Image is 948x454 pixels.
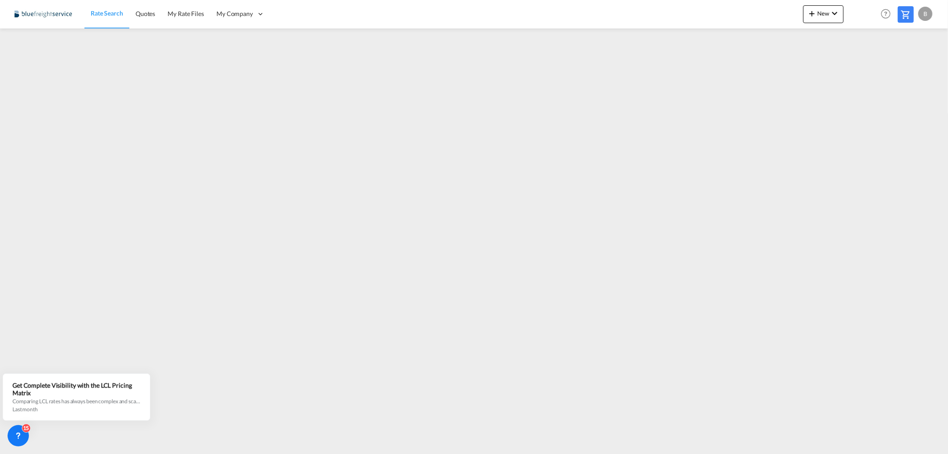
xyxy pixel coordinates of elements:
[829,8,840,19] md-icon: icon-chevron-down
[807,8,817,19] md-icon: icon-plus 400-fg
[918,7,932,21] div: B
[807,10,840,17] span: New
[91,9,123,17] span: Rate Search
[216,9,253,18] span: My Company
[13,4,73,24] img: 9097ab40c0d911ee81d80fb7ec8da167.JPG
[803,5,844,23] button: icon-plus 400-fgNewicon-chevron-down
[878,6,893,21] span: Help
[878,6,898,22] div: Help
[136,10,155,17] span: Quotes
[168,10,204,17] span: My Rate Files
